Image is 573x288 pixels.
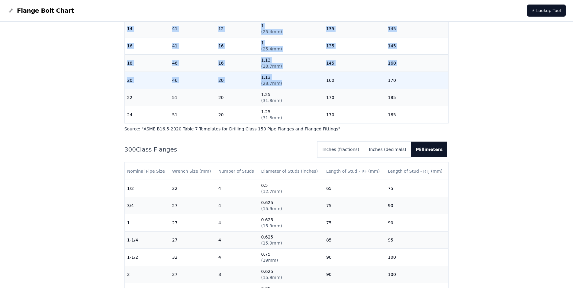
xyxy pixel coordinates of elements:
td: 135 [324,37,385,55]
td: 46 [170,72,216,89]
td: 12 [216,20,259,37]
td: 90 [385,214,448,231]
td: 20 [216,72,259,89]
td: 27 [170,197,216,214]
td: 16 [216,37,259,55]
td: 4 [216,231,259,248]
button: Inches (fractions) [317,142,364,157]
span: ( 28.7mm ) [261,64,282,69]
td: 0.625 [259,266,324,283]
td: 1-1/4 [125,231,170,248]
td: 27 [170,266,216,283]
span: ( 31.8mm ) [261,98,282,103]
td: 170 [324,106,385,123]
th: Length of Stud - RF (mm) [324,162,385,180]
th: Wrench Size (mm) [170,162,216,180]
td: 95 [385,231,448,248]
td: 46 [170,55,216,72]
span: ( 12.7mm ) [261,189,282,194]
td: 4 [216,248,259,266]
td: 27 [170,214,216,231]
td: 185 [385,106,448,123]
td: 185 [385,89,448,106]
span: ( 15.9mm ) [261,223,282,228]
td: 8 [216,266,259,283]
td: 85 [324,231,385,248]
td: 1.25 [259,106,324,123]
td: 160 [385,55,448,72]
span: ( 25.4mm ) [261,29,282,34]
td: 41 [170,20,216,37]
td: 90 [324,266,385,283]
th: Nominal Pipe Size [125,162,170,180]
button: Millimeters [411,142,448,157]
p: Source: " ASME B16.5-2020 Table 7 Templates for Drilling Class 150 Pipe Flanges and Flanged Fitti... [124,126,449,132]
span: ( 15.9mm ) [261,241,282,245]
td: 16 [216,55,259,72]
td: 1/2 [125,180,170,197]
td: 100 [385,266,448,283]
td: 24 [125,106,170,123]
td: 1.13 [259,55,324,72]
span: ( 15.9mm ) [261,275,282,280]
td: 0.625 [259,214,324,231]
td: 1 [259,20,324,37]
span: ( 31.8mm ) [261,115,282,120]
td: 90 [385,197,448,214]
td: 1 [125,214,170,231]
td: 170 [324,89,385,106]
span: Flange Bolt Chart [17,6,74,15]
td: 0.625 [259,231,324,248]
td: 75 [324,197,385,214]
span: ( 28.7mm ) [261,81,282,86]
button: Inches (decimals) [364,142,411,157]
td: 2 [125,266,170,283]
td: 4 [216,197,259,214]
td: 22 [125,89,170,106]
td: 4 [216,180,259,197]
td: 27 [170,231,216,248]
a: Flange Bolt Chart LogoFlange Bolt Chart [7,6,74,15]
td: 145 [385,37,448,55]
td: 75 [324,214,385,231]
td: 20 [216,106,259,123]
td: 22 [170,180,216,197]
td: 135 [324,20,385,37]
td: 1.13 [259,72,324,89]
td: 160 [324,72,385,89]
td: 0.625 [259,197,324,214]
span: ( 25.4mm ) [261,46,282,51]
th: Length of Stud - RTJ (mm) [385,162,448,180]
td: 20 [125,72,170,89]
td: 16 [125,37,170,55]
td: 100 [385,248,448,266]
span: ( 19mm ) [261,258,278,263]
td: 51 [170,106,216,123]
td: 1.25 [259,89,324,106]
th: Number of Studs [216,162,259,180]
td: 0.5 [259,180,324,197]
td: 51 [170,89,216,106]
td: 1-1/2 [125,248,170,266]
td: 65 [324,180,385,197]
td: 145 [385,20,448,37]
td: 3/4 [125,197,170,214]
h2: 300 Class Flanges [124,145,313,154]
td: 41 [170,37,216,55]
a: ⚡ Lookup Tool [527,5,566,17]
td: 145 [324,55,385,72]
img: Flange Bolt Chart Logo [7,7,14,14]
td: 90 [324,248,385,266]
td: 14 [125,20,170,37]
td: 32 [170,248,216,266]
td: 1 [259,37,324,55]
th: Diameter of Studs (inches) [259,162,324,180]
td: 18 [125,55,170,72]
td: 170 [385,72,448,89]
td: 0.75 [259,248,324,266]
td: 75 [385,180,448,197]
td: 4 [216,214,259,231]
span: ( 15.9mm ) [261,206,282,211]
td: 20 [216,89,259,106]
